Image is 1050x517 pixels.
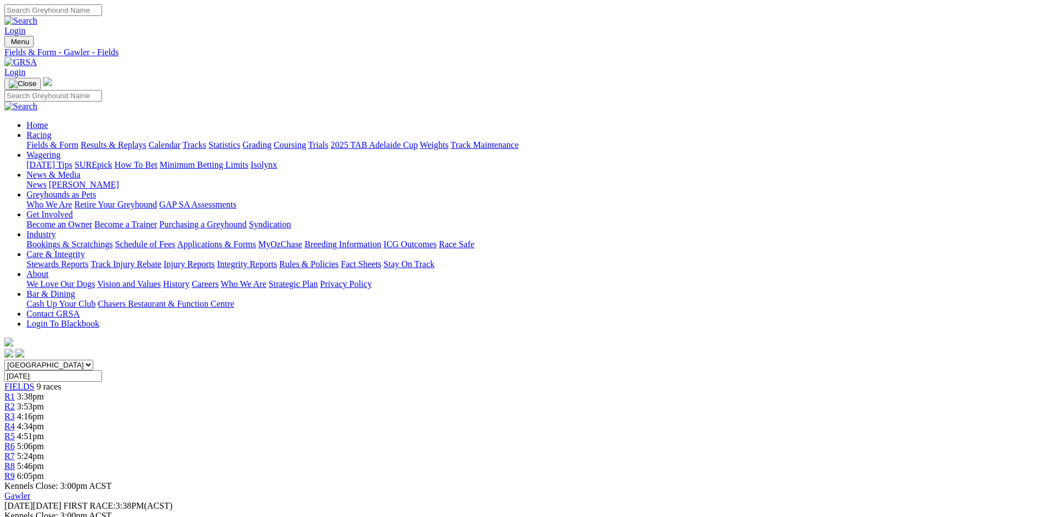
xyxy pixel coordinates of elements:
a: Stay On Track [383,259,434,269]
a: Coursing [274,140,306,150]
a: Stewards Reports [26,259,88,269]
div: Get Involved [26,220,1046,230]
a: FIELDS [4,382,34,391]
img: facebook.svg [4,349,13,358]
a: Tracks [183,140,206,150]
div: Wagering [26,160,1046,170]
a: Retire Your Greyhound [74,200,157,209]
a: MyOzChase [258,239,302,249]
img: Close [9,79,36,88]
a: R2 [4,402,15,411]
a: Race Safe [439,239,474,249]
a: R7 [4,451,15,461]
a: We Love Our Dogs [26,279,95,289]
a: Vision and Values [97,279,161,289]
a: How To Bet [115,160,158,169]
a: Who We Are [221,279,267,289]
div: Racing [26,140,1046,150]
img: GRSA [4,57,37,67]
a: Statistics [209,140,241,150]
input: Search [4,90,102,102]
span: 9 races [36,382,61,391]
a: Isolynx [250,160,277,169]
a: R9 [4,471,15,481]
div: About [26,279,1046,289]
a: Wagering [26,150,61,159]
a: Gawler [4,491,30,500]
a: Grading [243,140,271,150]
a: Bookings & Scratchings [26,239,113,249]
span: Menu [11,38,29,46]
div: Industry [26,239,1046,249]
a: 2025 TAB Adelaide Cup [331,140,418,150]
a: R8 [4,461,15,471]
span: 4:34pm [17,422,44,431]
a: Privacy Policy [320,279,372,289]
a: Rules & Policies [279,259,339,269]
a: Care & Integrity [26,249,85,259]
a: Calendar [148,140,180,150]
span: 5:46pm [17,461,44,471]
span: 4:16pm [17,412,44,421]
span: [DATE] [4,501,33,510]
a: Racing [26,130,51,140]
a: Purchasing a Greyhound [159,220,247,229]
a: Schedule of Fees [115,239,175,249]
a: Login [4,67,25,77]
a: Applications & Forms [177,239,256,249]
a: Home [26,120,48,130]
span: R5 [4,431,15,441]
button: Toggle navigation [4,36,34,47]
a: R4 [4,422,15,431]
img: twitter.svg [15,349,24,358]
a: Get Involved [26,210,73,219]
a: Greyhounds as Pets [26,190,96,199]
a: Become a Trainer [94,220,157,229]
a: R1 [4,392,15,401]
a: History [163,279,189,289]
a: ICG Outcomes [383,239,436,249]
a: Contact GRSA [26,309,79,318]
a: [PERSON_NAME] [49,180,119,189]
a: Injury Reports [163,259,215,269]
a: Strategic Plan [269,279,318,289]
button: Toggle navigation [4,78,41,90]
a: News & Media [26,170,81,179]
a: [DATE] Tips [26,160,72,169]
a: Syndication [249,220,291,229]
span: R3 [4,412,15,421]
a: Trials [308,140,328,150]
a: Fields & Form [26,140,78,150]
span: 4:51pm [17,431,44,441]
a: GAP SA Assessments [159,200,237,209]
a: R6 [4,441,15,451]
span: [DATE] [4,501,61,510]
a: Results & Replays [81,140,146,150]
div: Greyhounds as Pets [26,200,1046,210]
a: Breeding Information [305,239,381,249]
div: News & Media [26,180,1046,190]
a: Weights [420,140,449,150]
span: 3:38pm [17,392,44,401]
a: Fields & Form - Gawler - Fields [4,47,1046,57]
a: Login [4,26,25,35]
a: Who We Are [26,200,72,209]
a: About [26,269,49,279]
a: Track Maintenance [451,140,519,150]
span: 6:05pm [17,471,44,481]
a: Industry [26,230,56,239]
a: Login To Blackbook [26,319,99,328]
div: Bar & Dining [26,299,1046,309]
span: FIRST RACE: [63,501,115,510]
a: Bar & Dining [26,289,75,299]
span: 3:53pm [17,402,44,411]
